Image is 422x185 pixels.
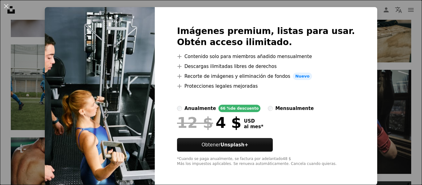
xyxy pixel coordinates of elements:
h2: Imágenes premium, listas para usar. Obtén acceso ilimitado. [177,26,355,48]
span: 12 $ [177,115,213,131]
strong: Unsplash+ [221,142,248,148]
div: mensualmente [275,105,314,112]
span: USD [244,118,263,124]
div: *Cuando se paga anualmente, se factura por adelantado 48 $ Más los impuestos aplicables. Se renue... [177,157,355,166]
input: anualmente66 %de descuento [177,106,182,111]
div: anualmente [184,105,216,112]
div: 66 % de descuento [218,105,260,112]
li: Recorte de imágenes y eliminación de fondos [177,73,355,80]
img: premium_photo-1726096575252-2cba49d318f0 [45,7,155,185]
input: mensualmente [268,106,273,111]
div: 4 $ [177,115,241,131]
span: al mes * [244,124,263,129]
li: Protecciones legales mejoradas [177,82,355,90]
span: Nuevo [293,73,312,80]
li: Descargas ilimitadas libres de derechos [177,63,355,70]
li: Contenido solo para miembros añadido mensualmente [177,53,355,60]
button: ObtenerUnsplash+ [177,138,273,152]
